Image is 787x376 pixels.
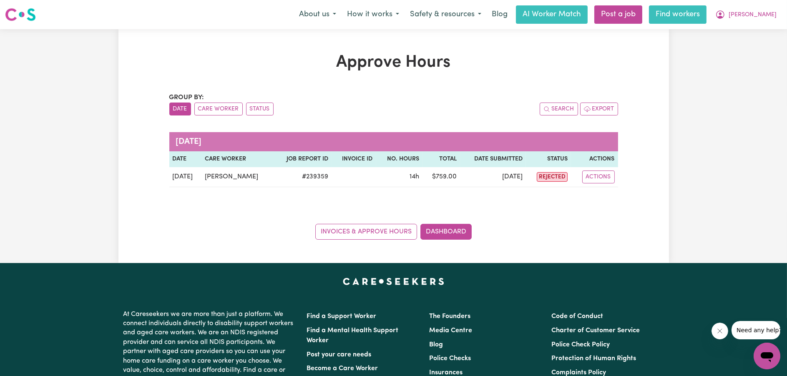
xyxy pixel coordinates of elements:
th: Date Submitted [460,151,526,167]
button: Search [540,103,578,115]
a: Media Centre [429,327,472,334]
a: Dashboard [420,224,472,240]
span: [PERSON_NAME] [729,10,777,20]
a: Find workers [649,5,707,24]
th: Total [422,151,460,167]
button: My Account [710,6,782,23]
button: Export [580,103,618,115]
th: Job Report ID [274,151,332,167]
th: No. Hours [376,151,422,167]
td: [PERSON_NAME] [201,167,274,187]
iframe: Close message [712,323,728,339]
img: Careseekers logo [5,7,36,22]
span: 14 hours [410,173,419,180]
a: Find a Mental Health Support Worker [307,327,399,344]
caption: [DATE] [169,132,618,151]
button: sort invoices by paid status [246,103,274,115]
button: Safety & resources [405,6,487,23]
button: Actions [582,170,615,183]
button: How it works [342,6,405,23]
td: $ 759.00 [422,167,460,187]
a: Post your care needs [307,351,372,358]
span: rejected [537,172,568,182]
a: Careseekers logo [5,5,36,24]
a: Blog [429,341,443,348]
th: Status [526,151,571,167]
td: # 239359 [274,167,332,187]
a: Police Check Policy [551,341,610,348]
a: Find a Support Worker [307,313,377,320]
th: Care worker [201,151,274,167]
button: sort invoices by care worker [194,103,243,115]
a: The Founders [429,313,470,320]
span: Group by: [169,94,204,101]
button: sort invoices by date [169,103,191,115]
a: Protection of Human Rights [551,355,636,362]
th: Actions [571,151,618,167]
iframe: Message from company [732,321,780,339]
th: Invoice ID [332,151,376,167]
a: AI Worker Match [516,5,588,24]
a: Become a Care Worker [307,365,378,372]
a: Charter of Customer Service [551,327,640,334]
a: Post a job [594,5,642,24]
th: Date [169,151,202,167]
a: Careseekers home page [343,278,444,285]
a: Insurances [429,369,463,376]
td: [DATE] [460,167,526,187]
td: [DATE] [169,167,202,187]
iframe: Button to launch messaging window [754,343,780,369]
a: Blog [487,5,513,24]
a: Complaints Policy [551,369,606,376]
button: About us [294,6,342,23]
a: Invoices & Approve Hours [315,224,417,240]
h1: Approve Hours [169,53,618,73]
span: Need any help? [5,6,50,13]
a: Code of Conduct [551,313,603,320]
a: Police Checks [429,355,471,362]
